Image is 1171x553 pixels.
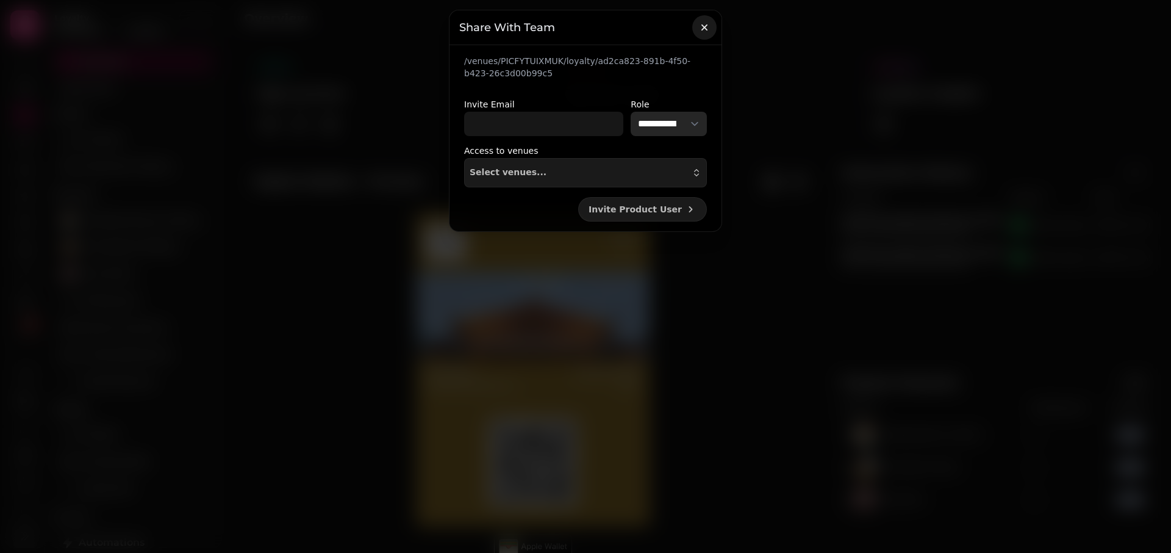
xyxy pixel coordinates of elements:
[464,158,707,187] button: Select venues...
[464,143,538,158] label: Access to venues
[464,55,707,79] p: /venues/PICFYTUIXMUK/loyalty/ad2ca823-891b-4f50-b423-26c3d00b99c5
[589,205,682,214] span: Invite Product User
[459,20,712,35] h3: Share With Team
[578,197,707,222] button: Invite Product User
[631,97,707,112] label: Role
[464,97,623,112] label: Invite Email
[470,168,546,178] span: Select venues...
